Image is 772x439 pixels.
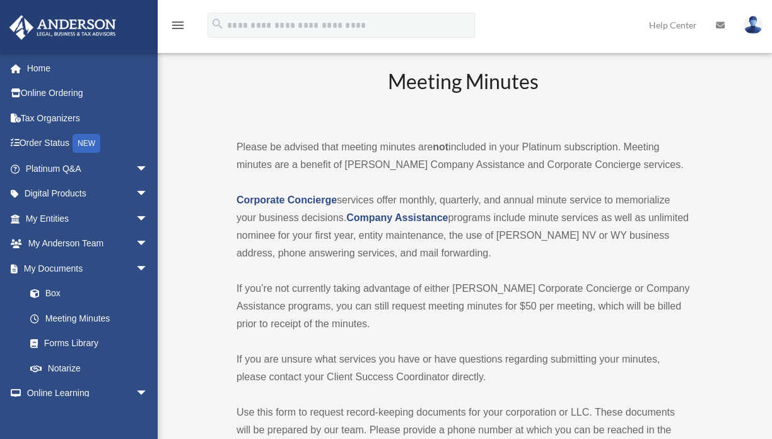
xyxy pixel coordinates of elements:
[170,18,185,33] i: menu
[9,256,167,281] a: My Documentsarrow_drop_down
[136,181,161,207] span: arrow_drop_down
[136,256,161,282] span: arrow_drop_down
[6,15,120,40] img: Anderson Advisors Platinum Portal
[18,306,161,331] a: Meeting Minutes
[237,68,690,120] h2: Meeting Minutes
[18,281,167,306] a: Box
[9,131,167,157] a: Order StatusNEW
[237,138,690,174] p: Please be advised that meeting minutes are included in your Platinum subscription. Meeting minute...
[9,206,167,231] a: My Entitiesarrow_drop_down
[136,156,161,182] span: arrow_drop_down
[136,206,161,232] span: arrow_drop_down
[170,22,185,33] a: menu
[9,381,167,406] a: Online Learningarrow_drop_down
[744,16,763,34] img: User Pic
[237,191,690,262] p: services offer monthly, quarterly, and annual minute service to memorialize your business decisio...
[433,141,448,152] strong: not
[136,381,161,407] span: arrow_drop_down
[73,134,100,153] div: NEW
[18,356,167,381] a: Notarize
[9,56,167,81] a: Home
[9,156,167,181] a: Platinum Q&Aarrow_drop_down
[211,17,225,31] i: search
[346,212,448,223] a: Company Assistance
[9,181,167,207] a: Digital Productsarrow_drop_down
[136,231,161,257] span: arrow_drop_down
[9,231,167,256] a: My Anderson Teamarrow_drop_down
[9,81,167,106] a: Online Ordering
[237,351,690,386] p: If you are unsure what services you have or have questions regarding submitting your minutes, ple...
[18,331,167,356] a: Forms Library
[237,195,337,205] a: Corporate Concierge
[237,280,690,333] p: If you’re not currently taking advantage of either [PERSON_NAME] Corporate Concierge or Company A...
[9,105,167,131] a: Tax Organizers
